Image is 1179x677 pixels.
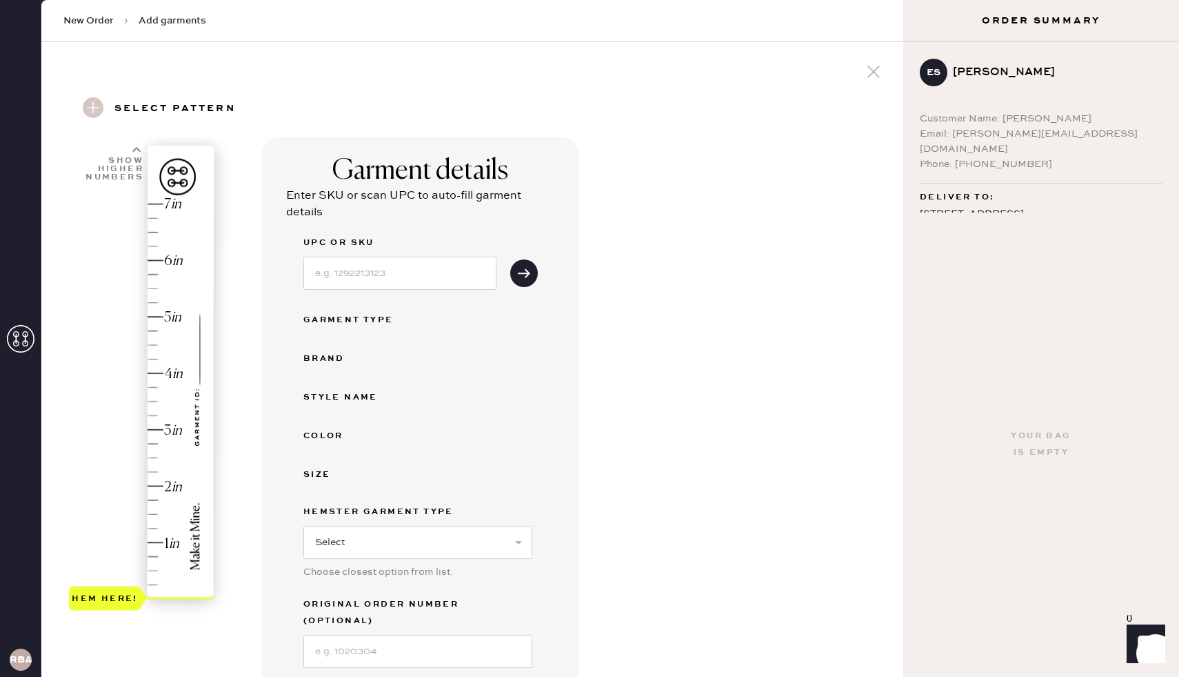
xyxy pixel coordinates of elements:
[1113,615,1173,674] iframe: Front Chat
[1011,428,1071,461] div: Your bag is empty
[927,68,940,77] h3: ES
[10,655,32,665] h3: RBA
[920,126,1162,157] div: Email: [PERSON_NAME][EMAIL_ADDRESS][DOMAIN_NAME]
[303,565,532,580] div: Choose closest option from list.
[303,312,414,328] div: Garment Type
[303,467,414,483] div: Size
[139,14,206,28] span: Add garments
[953,64,1151,81] div: [PERSON_NAME]
[303,389,414,406] div: Style name
[164,195,171,214] div: 7
[303,257,496,290] input: e.g. 1292213123
[303,428,414,444] div: Color
[332,155,508,188] div: Garment details
[903,14,1179,28] h3: Order Summary
[920,111,1162,126] div: Customer Name: [PERSON_NAME]
[303,504,532,520] label: Hemster Garment Type
[171,195,181,214] div: in
[920,189,994,206] span: Deliver to:
[286,188,555,221] div: Enter SKU or scan UPC to auto-fill garment details
[303,351,414,367] div: Brand
[920,157,1162,172] div: Phone: [PHONE_NUMBER]
[303,596,532,629] label: Original Order Number (Optional)
[114,97,236,121] h3: Select pattern
[303,635,532,668] input: e.g. 1020304
[63,14,114,28] span: New Order
[920,206,1162,240] div: [STREET_ADDRESS] [GEOGRAPHIC_DATA] , MA 02115
[84,157,143,181] div: Show higher numbers
[303,235,496,251] label: UPC or SKU
[72,590,138,607] div: Hem here!
[148,146,214,598] img: image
